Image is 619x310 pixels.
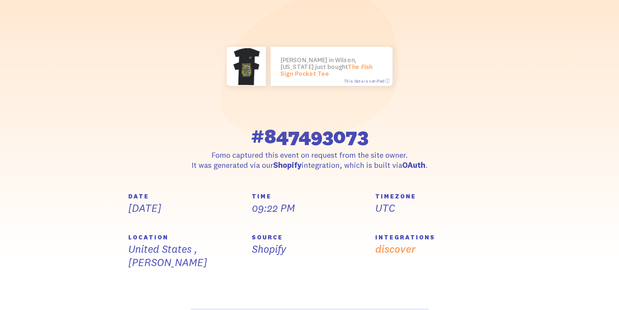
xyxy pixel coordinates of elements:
strong: Shopify [273,160,302,170]
strong: OAuth [402,160,425,170]
p: Fomo captured this event on request from the site owner. It was generated via our integration, wh... [190,150,429,170]
h5: LOCATION [128,235,244,240]
p: [PERSON_NAME] in Wilson, [US_STATE] just bought [280,56,383,77]
h5: TIMEZONE [375,194,491,199]
h5: SOURCE [252,235,368,240]
p: United States , [PERSON_NAME] [128,242,244,269]
span: This data is verified ⓘ [344,78,390,84]
p: [DATE] [128,201,244,215]
h5: DATE [128,194,244,199]
img: PF-2025-0130-ORBuschFish-Mock-black_small.jpg [227,47,266,86]
a: discover [375,243,416,255]
p: Shopify [252,242,368,256]
span: #847493073 [251,126,368,146]
h5: TIME [252,194,368,199]
p: UTC [375,201,491,215]
h5: INTEGRATIONS [375,235,491,240]
p: 09:22 PM [252,201,368,215]
a: The Fish Sign Pocket Tee [280,62,373,77]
